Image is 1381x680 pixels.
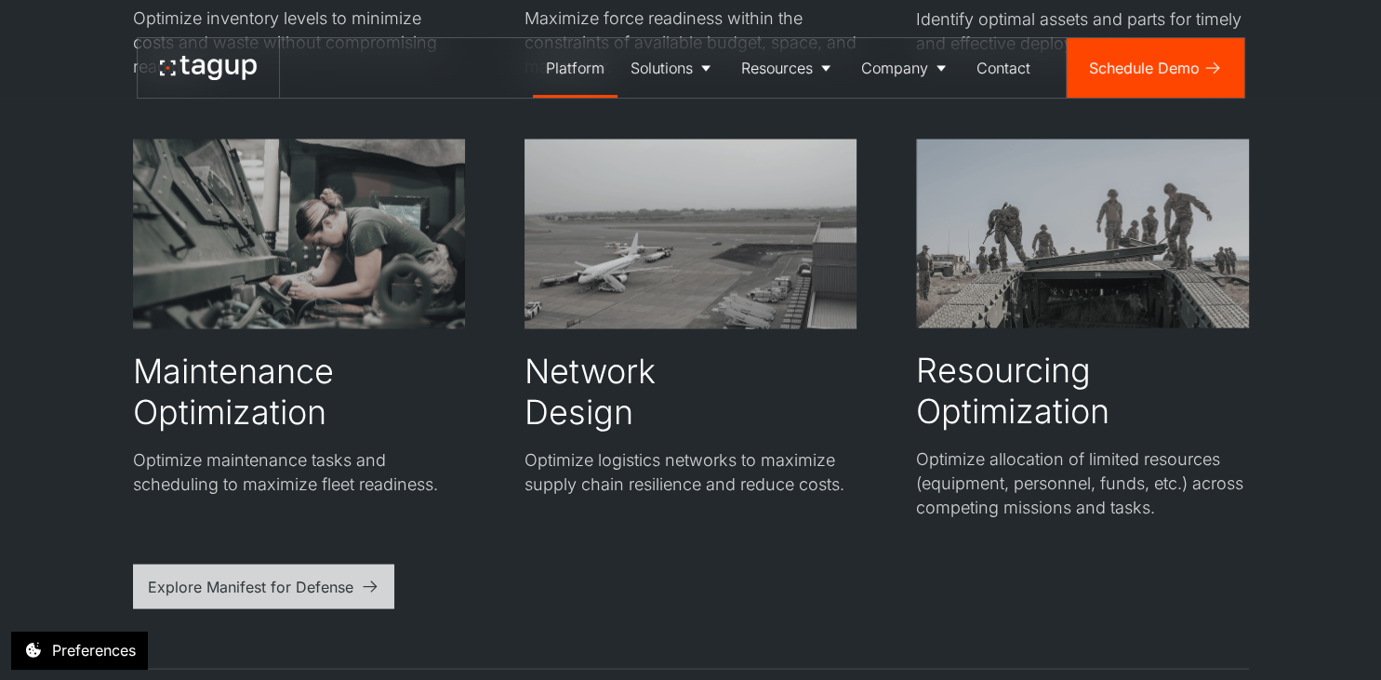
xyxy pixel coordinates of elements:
div: Company [861,57,928,79]
a: Contact [963,38,1043,98]
div: Solutions [631,57,693,79]
div: Preferences [52,639,136,661]
a: Explore Manifest for Defense [133,564,394,608]
div: Explore Manifest for Defense [148,575,353,597]
p: Optimize allocation of limited resources (equipment, personnel, funds, etc.) across competing mis... [916,447,1248,519]
div: Contact [976,57,1030,79]
h2: Resourcing Optimization [916,350,1248,432]
a: Platform [533,38,617,98]
p: Optimize logistics networks to maximize supply chain resilience and reduce costs. [525,447,856,496]
div: Resources [741,57,813,79]
div: Platform [546,57,604,79]
h2: Maintenance Optimization [133,351,465,433]
h2: Network Design [525,351,856,433]
a: Company [848,38,963,98]
a: Solutions [617,38,728,98]
a: Resources [728,38,848,98]
div: Schedule Demo [1089,57,1200,79]
a: Schedule Demo [1067,38,1244,98]
p: Optimize maintenance tasks and scheduling to maximize fleet readiness. [133,447,465,496]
